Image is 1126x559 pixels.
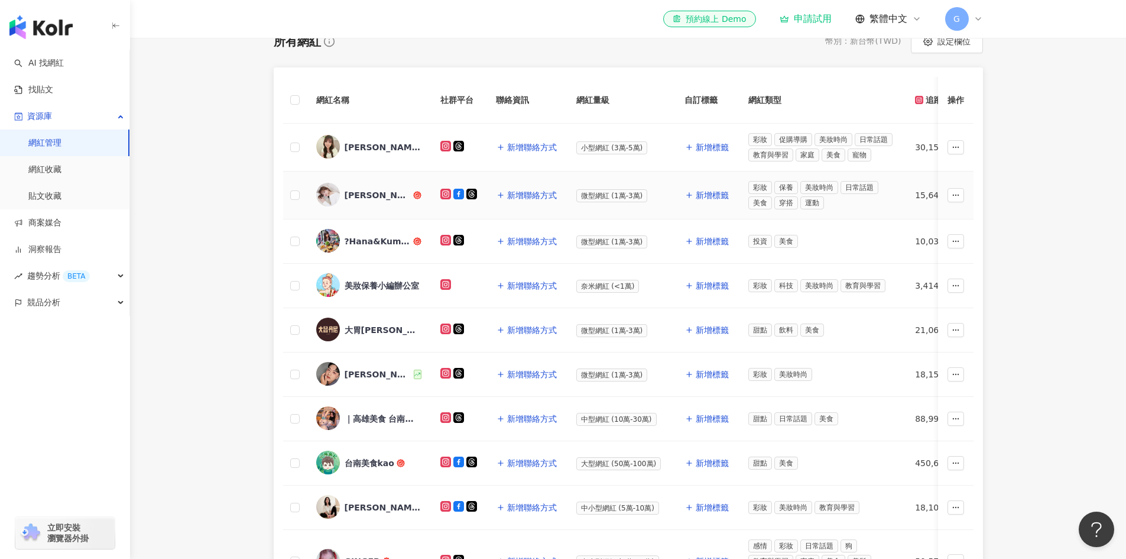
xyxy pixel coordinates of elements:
[748,412,772,425] span: 甜點
[19,524,42,542] img: chrome extension
[748,457,772,470] span: 甜點
[915,457,960,470] div: 450,696
[14,217,61,229] a: 商案媒合
[14,84,53,96] a: 找貼文
[15,517,115,549] a: chrome extension立即安裝 瀏覽器外掛
[915,368,960,381] div: 18,151
[673,13,746,25] div: 預約線上 Demo
[696,414,729,424] span: 新增標籤
[774,235,798,248] span: 美食
[748,324,772,337] span: 甜點
[14,272,22,280] span: rise
[748,196,772,209] span: 美食
[739,77,906,124] th: 網紅類型
[915,141,960,154] div: 30,156
[800,324,824,337] span: 美食
[28,190,61,202] a: 貼文收藏
[316,362,340,386] img: KOL Avatar
[507,237,557,246] span: 新增聯絡方式
[748,148,793,161] span: 教育與學習
[696,237,729,246] span: 新增標籤
[684,183,729,207] button: 新增標籤
[800,539,838,552] span: 日常話題
[345,141,421,153] div: [PERSON_NAME]
[27,103,52,130] span: 資源庫
[316,495,340,519] img: KOL Avatar
[915,93,950,106] div: 追蹤數
[684,407,729,431] button: 新增標籤
[748,133,772,146] span: 彩妝
[576,502,659,515] span: 中小型網紅 (5萬-10萬)
[663,11,755,27] a: 預約線上 Demo
[815,501,859,514] span: 教育與學習
[825,35,901,47] div: 幣別 ： 新台幣 ( TWD )
[496,230,557,253] button: 新增聯絡方式
[938,77,974,124] th: 操作
[486,77,567,124] th: 聯絡資訊
[696,281,729,290] span: 新增標籤
[774,368,812,381] span: 美妝時尚
[345,413,421,425] div: ｜高雄美食 台南美食 屏東美食 台中美食｜綺綺
[576,189,648,202] span: 微型網紅 (1萬-3萬)
[496,274,557,298] button: 新增聯絡方式
[316,135,340,159] img: KOL Avatar
[800,196,824,209] span: 運動
[507,143,557,152] span: 新增聯絡方式
[696,143,729,152] span: 新增標籤
[567,77,676,124] th: 網紅量級
[507,458,557,468] span: 新增聯絡方式
[345,457,394,469] div: 台南美食kao
[953,12,960,25] span: G
[316,451,340,474] img: KOL Avatar
[496,363,557,386] button: 新增聯絡方式
[696,458,729,468] span: 新增標籤
[684,230,729,253] button: 新增標籤
[869,12,907,25] span: 繁體中文
[696,503,729,512] span: 新增標籤
[684,318,729,342] button: 新增標籤
[915,189,960,202] div: 15,643
[9,15,73,39] img: logo
[316,273,340,297] img: KOL Avatar
[841,539,857,552] span: 狗
[27,263,90,289] span: 趨勢分析
[576,235,648,248] span: 微型網紅 (1萬-3萬)
[274,33,321,50] div: 所有網紅
[316,406,340,430] img: KOL Avatar
[345,235,411,247] div: ?Hana&Kuma?
[774,501,812,514] span: 美妝時尚
[496,318,557,342] button: 新增聯絡方式
[345,189,411,201] div: [PERSON_NAME]
[684,363,729,386] button: 新增標籤
[14,244,61,256] a: 洞察報告
[431,77,486,124] th: 社群平台
[774,457,798,470] span: 美食
[307,77,431,124] th: 網紅名稱
[507,414,557,424] span: 新增聯絡方式
[576,324,648,337] span: 微型網紅 (1萬-3萬)
[507,370,557,379] span: 新增聯絡方式
[345,502,421,513] div: [PERSON_NAME] Makeup Studio
[696,325,729,335] span: 新增標籤
[841,181,878,194] span: 日常話題
[815,133,852,146] span: 美妝時尚
[496,407,557,431] button: 新增聯絡方式
[774,412,812,425] span: 日常話題
[684,135,729,159] button: 新增標籤
[496,183,557,207] button: 新增聯絡方式
[507,503,557,512] span: 新增聯絡方式
[841,279,885,292] span: 教育與學習
[316,183,340,206] img: KOL Avatar
[28,164,61,176] a: 網紅收藏
[684,496,729,519] button: 新增標籤
[47,522,89,544] span: 立即安裝 瀏覽器外掛
[675,77,739,124] th: 自訂標籤
[316,229,340,253] img: KOL Avatar
[848,148,871,161] span: 寵物
[774,133,812,146] span: 促購導購
[496,496,557,519] button: 新增聯絡方式
[14,57,64,69] a: searchAI 找網紅
[911,30,983,53] button: 設定欄位
[780,13,832,25] a: 申請試用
